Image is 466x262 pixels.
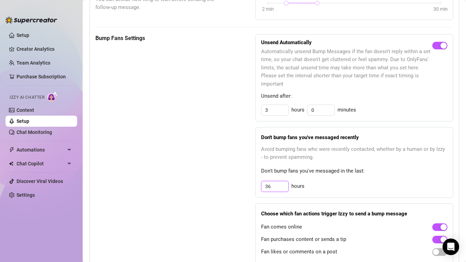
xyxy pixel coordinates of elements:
a: Settings [17,192,35,198]
a: Purchase Subscription [17,71,72,82]
span: Chat Copilot [17,158,65,169]
span: Izzy AI Chatter [10,94,44,101]
strong: Unsend Automatically [261,39,312,46]
a: Setup [17,118,29,124]
span: minutes [338,106,356,114]
span: hours [291,106,304,114]
span: Automations [17,144,65,155]
a: Setup [17,32,29,38]
span: Fan likes or comments on a post [261,248,337,256]
span: hours [291,182,304,191]
a: Discover Viral Videos [17,178,63,184]
span: thunderbolt [9,147,14,153]
span: Fan comes online [261,223,302,231]
span: Unsend after: [261,92,447,100]
div: Open Intercom Messenger [443,239,459,255]
strong: Choose which fan actions trigger Izzy to send a bump message [261,211,407,217]
div: 2 min [262,5,274,13]
strong: Don't bump fans you've messaged recently [261,134,359,140]
a: Team Analytics [17,60,50,66]
div: 30 min [433,5,448,13]
a: Chat Monitoring [17,129,52,135]
img: logo-BBDzfeDw.svg [6,17,57,23]
h5: Bump Fans Settings [95,34,221,42]
span: Avoid bumping fans who were recently contacted, whether by a human or by Izzy - to prevent spamming. [261,145,447,162]
img: AI Chatter [47,91,58,101]
span: Automatically unsend Bump Messages if the fan doesn't reply within a set time, so your chat doesn... [261,48,432,88]
img: Chat Copilot [9,161,13,166]
a: Creator Analytics [17,43,72,55]
a: Content [17,107,34,113]
span: Don't bump fans you've messaged in the last: [261,167,447,175]
span: Fan purchases content or sends a tip [261,235,346,244]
